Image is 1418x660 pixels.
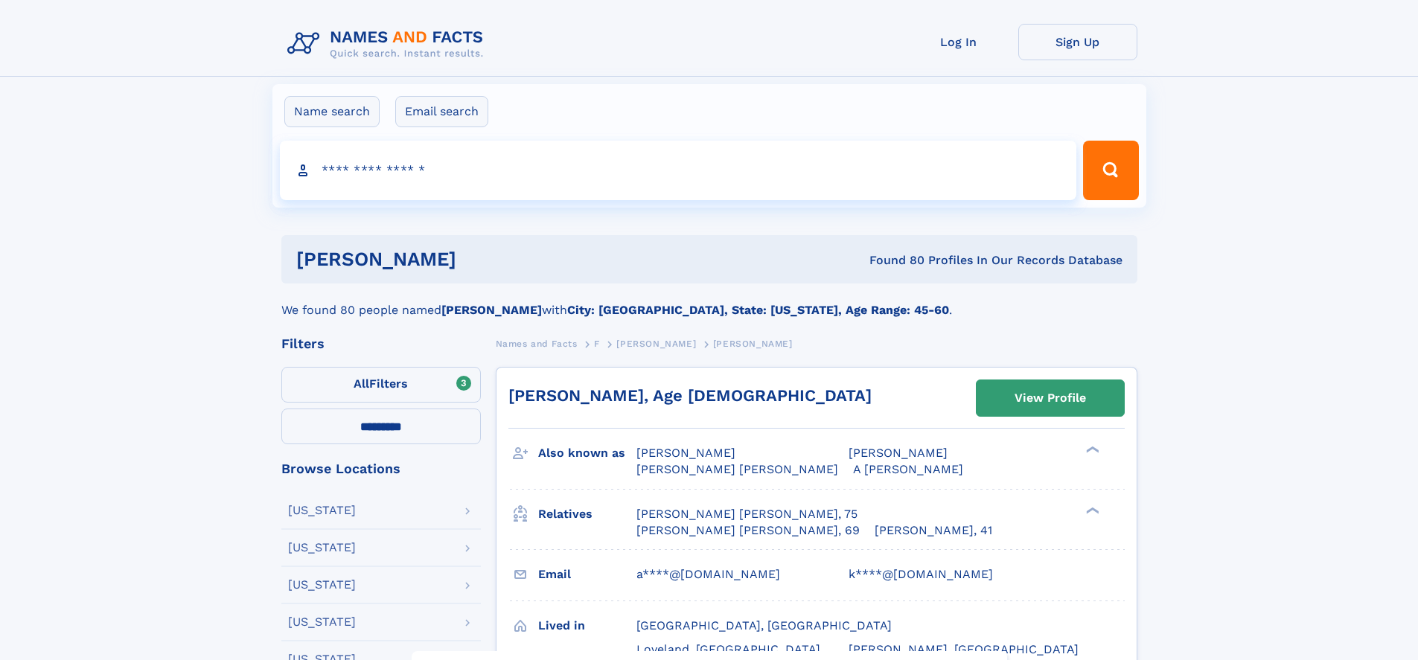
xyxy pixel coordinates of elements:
[288,579,356,591] div: [US_STATE]
[538,562,636,587] h3: Email
[849,446,948,460] span: [PERSON_NAME]
[616,334,696,353] a: [PERSON_NAME]
[395,96,488,127] label: Email search
[296,250,663,269] h1: [PERSON_NAME]
[899,24,1018,60] a: Log In
[636,618,892,632] span: [GEOGRAPHIC_DATA], [GEOGRAPHIC_DATA]
[713,339,793,349] span: [PERSON_NAME]
[875,522,992,539] a: [PERSON_NAME], 41
[1018,24,1137,60] a: Sign Up
[594,334,600,353] a: F
[567,303,949,317] b: City: [GEOGRAPHIC_DATA], State: [US_STATE], Age Range: 45-60
[284,96,380,127] label: Name search
[538,440,636,466] h3: Also known as
[281,462,481,475] div: Browse Locations
[1082,505,1100,515] div: ❯
[508,386,872,405] a: [PERSON_NAME], Age [DEMOGRAPHIC_DATA]
[538,502,636,527] h3: Relatives
[594,339,600,349] span: F
[1015,381,1086,415] div: View Profile
[849,642,1079,656] span: [PERSON_NAME], [GEOGRAPHIC_DATA]
[354,377,369,391] span: All
[441,303,542,317] b: [PERSON_NAME]
[636,522,860,539] a: [PERSON_NAME] [PERSON_NAME], 69
[288,542,356,554] div: [US_STATE]
[281,283,1137,319] div: We found 80 people named with .
[636,462,838,476] span: [PERSON_NAME] [PERSON_NAME]
[281,24,496,64] img: Logo Names and Facts
[281,337,481,350] div: Filters
[636,446,735,460] span: [PERSON_NAME]
[288,504,356,516] div: [US_STATE]
[281,367,481,403] label: Filters
[288,616,356,628] div: [US_STATE]
[977,380,1124,416] a: View Profile
[280,141,1077,200] input: search input
[496,334,578,353] a: Names and Facts
[1082,445,1100,455] div: ❯
[853,462,963,476] span: A [PERSON_NAME]
[636,506,857,522] a: [PERSON_NAME] [PERSON_NAME], 75
[662,252,1122,269] div: Found 80 Profiles In Our Records Database
[616,339,696,349] span: [PERSON_NAME]
[636,642,820,656] span: Loveland, [GEOGRAPHIC_DATA]
[538,613,636,638] h3: Lived in
[1083,141,1138,200] button: Search Button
